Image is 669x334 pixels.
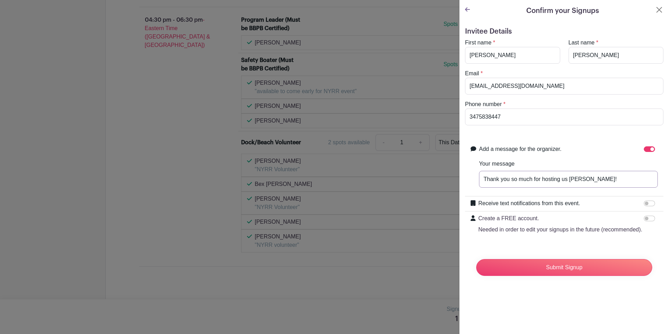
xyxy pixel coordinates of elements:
label: Email [465,69,479,78]
p: Create a FREE account. [478,214,642,223]
h5: Invitee Details [465,27,663,36]
h5: Confirm your Signups [526,6,599,16]
button: Close [655,6,663,14]
label: First name [465,39,492,47]
label: Receive text notifications from this event. [478,199,580,208]
label: Your message [479,160,515,168]
label: Add a message for the organizer. [479,145,562,153]
input: Submit Signup [476,259,652,276]
label: Phone number [465,100,502,109]
p: Needed in order to edit your signups in the future (recommended). [478,225,642,234]
label: Last name [569,39,595,47]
